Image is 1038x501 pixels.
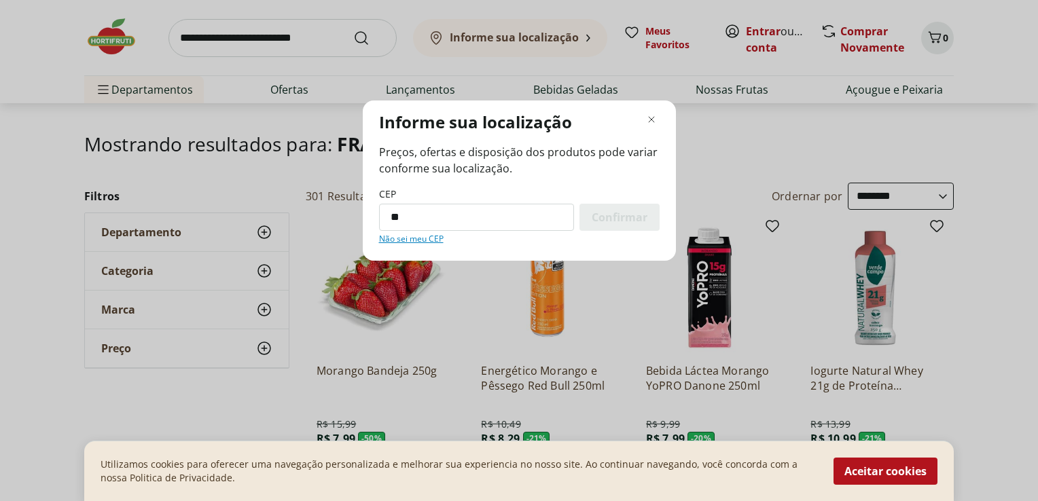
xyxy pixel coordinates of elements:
[363,100,676,261] div: Modal de regionalização
[643,111,660,128] button: Fechar modal de regionalização
[101,458,817,485] p: Utilizamos cookies para oferecer uma navegação personalizada e melhorar sua experiencia no nosso ...
[834,458,937,485] button: Aceitar cookies
[379,187,396,201] label: CEP
[579,204,660,231] button: Confirmar
[379,144,660,177] span: Preços, ofertas e disposição dos produtos pode variar conforme sua localização.
[592,212,647,223] span: Confirmar
[379,111,572,133] p: Informe sua localização
[379,234,444,244] a: Não sei meu CEP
